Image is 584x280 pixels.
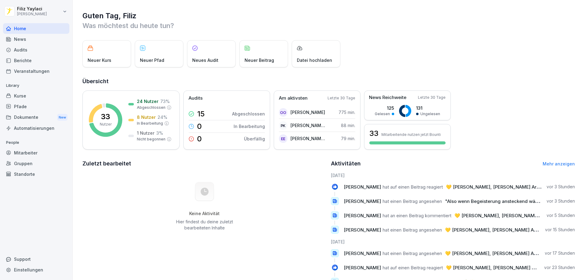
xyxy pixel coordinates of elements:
[3,101,69,112] a: Pfade
[137,98,158,105] p: 24 Nutzer
[369,128,378,139] h3: 33
[331,172,575,179] h6: [DATE]
[3,66,69,76] a: Veranstaltungen
[279,95,308,102] p: Am aktivsten
[418,95,446,100] p: Letzte 30 Tage
[3,90,69,101] a: Kurse
[369,94,406,101] p: News Reichweite
[192,57,218,63] p: Neues Audit
[174,219,235,231] p: Hier findest du deine zuletzt bearbeiteten Inhalte
[232,111,265,117] p: Abgeschlossen
[279,108,287,117] div: OO
[137,114,156,120] p: 8 Nutzer
[344,184,381,190] span: [PERSON_NAME]
[160,98,170,105] p: 73 %
[383,250,442,256] span: hat einen Beitrag angesehen
[3,112,69,123] a: DokumenteNew
[137,130,155,136] p: 1 Nutzer
[137,105,165,110] p: Abgeschlossen
[547,184,575,190] p: vor 3 Stunden
[17,6,47,12] p: Filiz Yaylaci
[416,105,440,111] p: 131
[197,135,202,143] p: 0
[82,11,575,21] h1: Guten Tag, Filiz
[344,198,381,204] span: [PERSON_NAME]
[156,130,163,136] p: 3 %
[3,138,69,147] p: People
[158,114,167,120] p: 24 %
[331,239,575,245] h6: [DATE]
[82,77,575,86] h2: Übersicht
[545,227,575,233] p: vor 15 Stunden
[3,81,69,90] p: Library
[547,198,575,204] p: vor 3 Stunden
[101,113,110,120] p: 33
[279,121,287,130] div: PK
[344,213,381,218] span: [PERSON_NAME]
[82,159,327,168] h2: Zuletzt bearbeitet
[245,57,274,63] p: Neuer Beitrag
[344,265,381,271] span: [PERSON_NAME]
[3,34,69,44] a: News
[383,227,442,233] span: hat einen Beitrag angesehen
[197,110,205,118] p: 15
[3,112,69,123] div: Dokumente
[344,250,381,256] span: [PERSON_NAME]
[344,227,381,233] span: [PERSON_NAME]
[375,105,394,111] p: 125
[339,109,355,115] p: 775 min.
[545,250,575,256] p: vor 17 Stunden
[3,254,69,264] div: Support
[197,123,202,130] p: 0
[3,23,69,34] a: Home
[383,184,443,190] span: hat auf einen Beitrag reagiert
[543,161,575,166] a: Mehr anzeigen
[140,57,164,63] p: Neuer Pfad
[331,159,361,168] h2: Aktivitäten
[189,95,203,102] p: Audits
[88,57,111,63] p: Neuer Kurs
[547,212,575,218] p: vor 5 Stunden
[3,264,69,275] a: Einstellungen
[341,122,355,129] p: 88 min.
[383,198,442,204] span: hat einen Beitrag angesehen
[290,135,325,142] p: [PERSON_NAME] Ezici
[383,213,451,218] span: hat an einen Beitrag kommentiert
[3,44,69,55] a: Audits
[279,134,287,143] div: EE
[290,109,325,115] p: [PERSON_NAME]
[290,122,325,129] p: [PERSON_NAME] [PERSON_NAME]
[3,123,69,133] a: Automatisierungen
[3,147,69,158] a: Mitarbeiter
[82,21,575,30] p: Was möchtest du heute tun?
[137,136,165,142] p: Nicht begonnen
[174,211,235,216] h5: Keine Aktivität
[341,135,355,142] p: 79 min.
[328,95,355,101] p: Letzte 30 Tage
[17,12,47,16] p: [PERSON_NAME]
[137,121,163,126] p: In Bearbeitung
[234,123,265,129] p: In Bearbeitung
[544,264,575,271] p: vor 23 Stunden
[3,169,69,179] a: Standorte
[375,111,390,117] p: Gelesen
[420,111,440,117] p: Ungelesen
[100,122,112,127] p: Nutzer
[57,114,68,121] div: New
[3,158,69,169] a: Gruppen
[297,57,332,63] p: Datei hochladen
[381,132,441,137] p: Mitarbeitende nutzen jetzt Bounti
[3,55,69,66] a: Berichte
[244,136,265,142] p: Überfällig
